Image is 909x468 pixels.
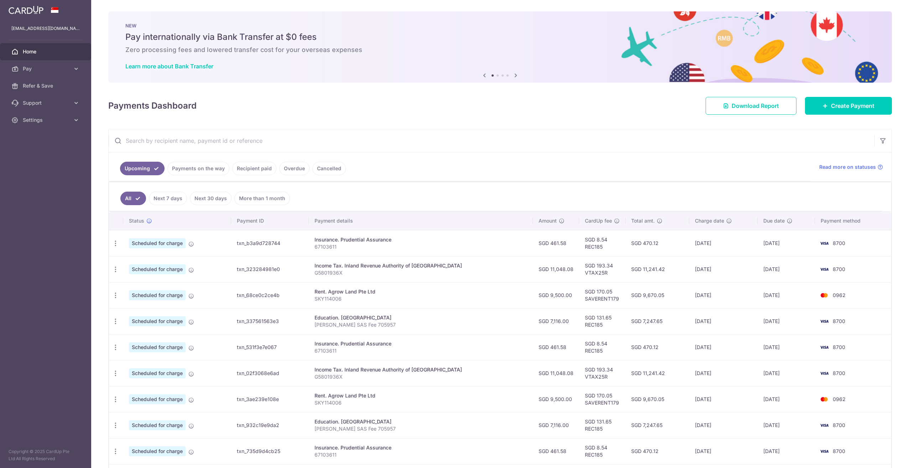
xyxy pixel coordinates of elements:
td: [DATE] [758,282,815,308]
a: Payments on the way [167,162,229,175]
th: Payment ID [231,212,308,230]
h4: Payments Dashboard [108,99,197,112]
td: SGD 461.58 [533,438,579,464]
td: SGD 8.54 REC185 [579,438,625,464]
a: Upcoming [120,162,165,175]
a: Learn more about Bank Transfer [125,63,213,70]
td: txn_b3a9d728744 [231,230,308,256]
th: Payment method [815,212,891,230]
div: Income Tax. Inland Revenue Authority of [GEOGRAPHIC_DATA] [315,262,527,269]
td: SGD 193.34 VTAX25R [579,360,625,386]
td: SGD 7,116.00 [533,412,579,438]
span: Scheduled for charge [129,446,186,456]
td: SGD 131.65 REC185 [579,412,625,438]
span: Scheduled for charge [129,420,186,430]
span: 8700 [833,240,845,246]
td: SGD 131.65 REC185 [579,308,625,334]
td: txn_68ce0c2ce4b [231,282,308,308]
td: [DATE] [689,334,758,360]
td: [DATE] [689,412,758,438]
div: Insurance. Prudential Assurance [315,444,527,451]
div: Insurance. Prudential Assurance [315,236,527,243]
p: [PERSON_NAME] SAS Fee 705957 [315,425,527,432]
td: [DATE] [758,334,815,360]
td: txn_932c19e9da2 [231,412,308,438]
img: Bank Card [817,291,831,300]
div: Rent. Agrow Land Pte Ltd [315,392,527,399]
p: SKY114006 [315,295,527,302]
td: [DATE] [689,360,758,386]
td: [DATE] [689,282,758,308]
td: SGD 8.54 REC185 [579,334,625,360]
img: Bank Card [817,447,831,456]
span: 8700 [833,266,845,272]
td: SGD 170.05 SAVERENT179 [579,282,625,308]
div: Education. [GEOGRAPHIC_DATA] [315,314,527,321]
img: Bank Card [817,395,831,404]
td: SGD 470.12 [625,438,689,464]
td: SGD 11,048.08 [533,256,579,282]
td: [DATE] [689,308,758,334]
span: 8700 [833,344,845,350]
span: 8700 [833,422,845,428]
span: 0962 [833,396,846,402]
p: 67103611 [315,243,527,250]
p: NEW [125,23,875,28]
td: SGD 7,247.65 [625,308,689,334]
span: 8700 [833,318,845,324]
a: More than 1 month [234,192,290,205]
p: [PERSON_NAME] SAS Fee 705957 [315,321,527,328]
p: SKY114006 [315,399,527,406]
span: 8700 [833,370,845,376]
h5: Pay internationally via Bank Transfer at $0 fees [125,31,875,43]
td: SGD 9,670.05 [625,282,689,308]
td: SGD 470.12 [625,334,689,360]
td: SGD 9,670.05 [625,386,689,412]
td: [DATE] [758,438,815,464]
span: CardUp fee [585,217,612,224]
span: Due date [763,217,785,224]
span: 8700 [833,448,845,454]
p: 67103611 [315,347,527,354]
p: 67103611 [315,451,527,458]
span: Total amt. [631,217,655,224]
span: 0962 [833,292,846,298]
td: SGD 11,241.42 [625,256,689,282]
div: Education. [GEOGRAPHIC_DATA] [315,418,527,425]
span: Read more on statuses [819,163,876,171]
span: Scheduled for charge [129,368,186,378]
span: Status [129,217,144,224]
td: SGD 461.58 [533,230,579,256]
td: SGD 7,116.00 [533,308,579,334]
a: Next 7 days [149,192,187,205]
td: SGD 7,247.65 [625,412,689,438]
span: Scheduled for charge [129,394,186,404]
span: Scheduled for charge [129,342,186,352]
td: SGD 461.58 [533,334,579,360]
td: SGD 470.12 [625,230,689,256]
td: SGD 11,241.42 [625,360,689,386]
td: [DATE] [689,256,758,282]
img: Bank Card [817,265,831,274]
td: txn_735d9d4cb25 [231,438,308,464]
td: txn_323284981e0 [231,256,308,282]
td: [DATE] [689,386,758,412]
img: Bank Card [817,317,831,326]
p: [EMAIL_ADDRESS][DOMAIN_NAME] [11,25,80,32]
a: Overdue [279,162,310,175]
a: Create Payment [805,97,892,115]
img: CardUp [9,6,43,14]
span: Home [23,48,70,55]
td: [DATE] [758,256,815,282]
td: [DATE] [689,230,758,256]
th: Payment details [309,212,533,230]
span: Scheduled for charge [129,290,186,300]
div: Rent. Agrow Land Pte Ltd [315,288,527,295]
span: Pay [23,65,70,72]
img: Bank Card [817,421,831,430]
td: [DATE] [758,412,815,438]
td: SGD 11,048.08 [533,360,579,386]
p: G5801936X [315,373,527,380]
td: [DATE] [689,438,758,464]
td: [DATE] [758,360,815,386]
